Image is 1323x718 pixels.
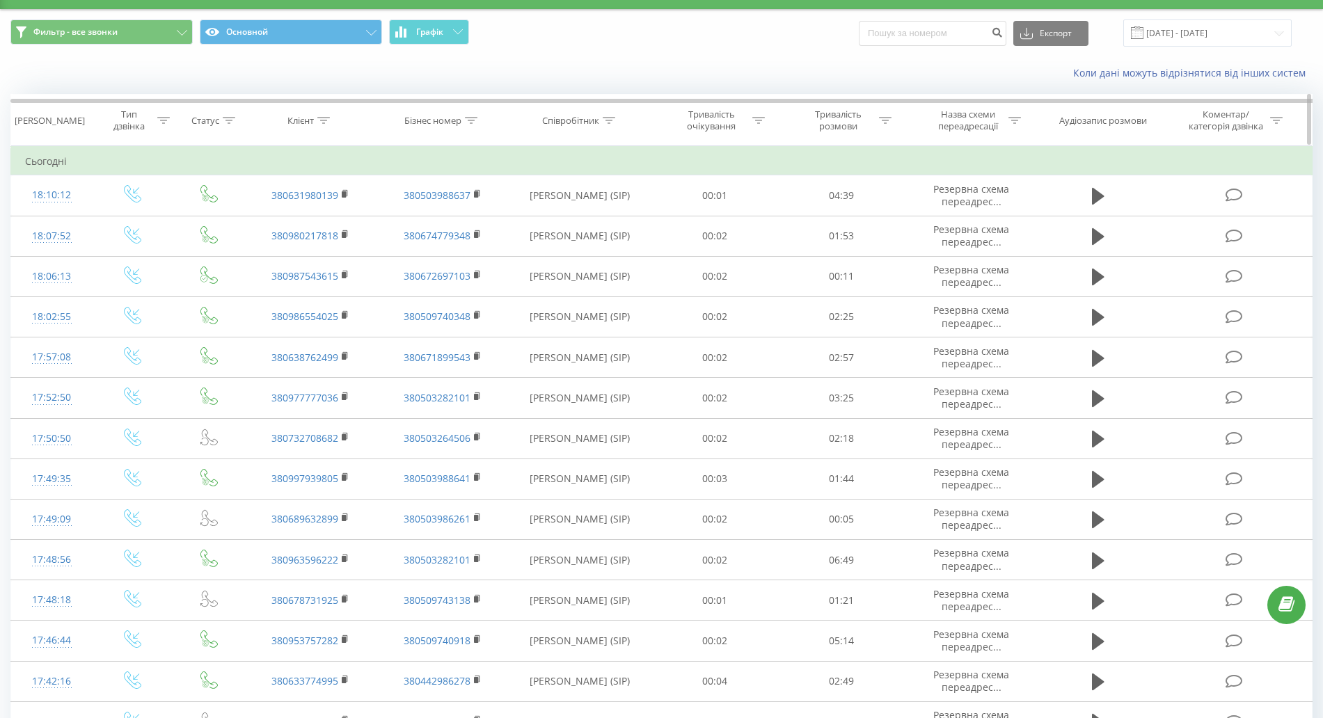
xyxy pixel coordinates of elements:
[778,378,905,418] td: 03:25
[509,580,651,621] td: [PERSON_NAME] (SIP)
[200,19,382,45] button: Основной
[509,378,651,418] td: [PERSON_NAME] (SIP)
[271,391,338,404] a: 380977777036
[404,431,470,445] a: 380503264506
[1059,115,1147,127] div: Аудіозапис розмови
[389,19,469,45] button: Графік
[1073,66,1313,79] a: Коли дані можуть відрізнятися вiд інших систем
[33,26,118,38] span: Фильтр - все звонки
[509,175,651,216] td: [PERSON_NAME] (SIP)
[542,115,599,127] div: Співробітник
[651,296,779,337] td: 00:02
[404,269,470,282] a: 380672697103
[933,546,1009,572] span: Резервна схема переадрес...
[271,512,338,525] a: 380689632899
[801,109,876,132] div: Тривалість розмови
[778,458,905,499] td: 01:44
[651,580,779,621] td: 00:01
[509,216,651,256] td: [PERSON_NAME] (SIP)
[651,175,779,216] td: 00:01
[25,344,78,371] div: 17:57:08
[933,223,1009,248] span: Резервна схема переадрес...
[778,175,905,216] td: 04:39
[778,418,905,458] td: 02:18
[509,337,651,378] td: [PERSON_NAME] (SIP)
[651,216,779,256] td: 00:02
[933,506,1009,532] span: Резервна схема переадрес...
[25,465,78,493] div: 17:49:35
[651,337,779,378] td: 00:02
[651,458,779,499] td: 00:03
[25,223,78,250] div: 18:07:52
[933,385,1009,410] span: Резервна схема переадрес...
[933,628,1009,653] span: Резервна схема переадрес...
[778,296,905,337] td: 02:25
[933,425,1009,451] span: Резервна схема переадрес...
[933,344,1009,370] span: Резервна схема переадрес...
[404,553,470,566] a: 380503282101
[651,661,779,701] td: 00:04
[25,668,78,695] div: 17:42:16
[25,182,78,209] div: 18:10:12
[25,627,78,654] div: 17:46:44
[287,115,314,127] div: Клієнт
[404,512,470,525] a: 380503986261
[25,506,78,533] div: 17:49:09
[651,378,779,418] td: 00:02
[1013,21,1088,46] button: Експорт
[271,189,338,202] a: 380631980139
[104,109,154,132] div: Тип дзвінка
[25,303,78,330] div: 18:02:55
[416,27,443,37] span: Графік
[509,499,651,539] td: [PERSON_NAME] (SIP)
[404,115,461,127] div: Бізнес номер
[933,303,1009,329] span: Резервна схема переадрес...
[271,674,338,687] a: 380633774995
[778,337,905,378] td: 02:57
[404,674,470,687] a: 380442986278
[404,229,470,242] a: 380674779348
[933,587,1009,613] span: Резервна схема переадрес...
[930,109,1005,132] div: Назва схеми переадресації
[10,19,193,45] button: Фильтр - все звонки
[778,499,905,539] td: 00:05
[778,661,905,701] td: 02:49
[271,472,338,485] a: 380997939805
[651,256,779,296] td: 00:02
[509,621,651,661] td: [PERSON_NAME] (SIP)
[778,580,905,621] td: 01:21
[25,384,78,411] div: 17:52:50
[404,634,470,647] a: 380509740918
[651,418,779,458] td: 00:02
[11,147,1313,175] td: Сьогодні
[933,182,1009,208] span: Резервна схема переадрес...
[933,668,1009,694] span: Резервна схема переадрес...
[651,499,779,539] td: 00:02
[404,351,470,364] a: 380671899543
[271,310,338,323] a: 380986554025
[404,189,470,202] a: 380503988637
[404,593,470,607] a: 380509743138
[15,115,85,127] div: [PERSON_NAME]
[509,256,651,296] td: [PERSON_NAME] (SIP)
[778,621,905,661] td: 05:14
[509,418,651,458] td: [PERSON_NAME] (SIP)
[933,263,1009,289] span: Резервна схема переадрес...
[509,296,651,337] td: [PERSON_NAME] (SIP)
[271,431,338,445] a: 380732708682
[271,634,338,647] a: 380953757282
[404,391,470,404] a: 380503282101
[859,21,1006,46] input: Пошук за номером
[509,661,651,701] td: [PERSON_NAME] (SIP)
[191,115,219,127] div: Статус
[404,472,470,485] a: 380503988641
[25,263,78,290] div: 18:06:13
[778,216,905,256] td: 01:53
[25,587,78,614] div: 17:48:18
[933,465,1009,491] span: Резервна схема переадрес...
[271,553,338,566] a: 380963596222
[651,621,779,661] td: 00:02
[778,540,905,580] td: 06:49
[674,109,749,132] div: Тривалість очікування
[271,351,338,364] a: 380638762499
